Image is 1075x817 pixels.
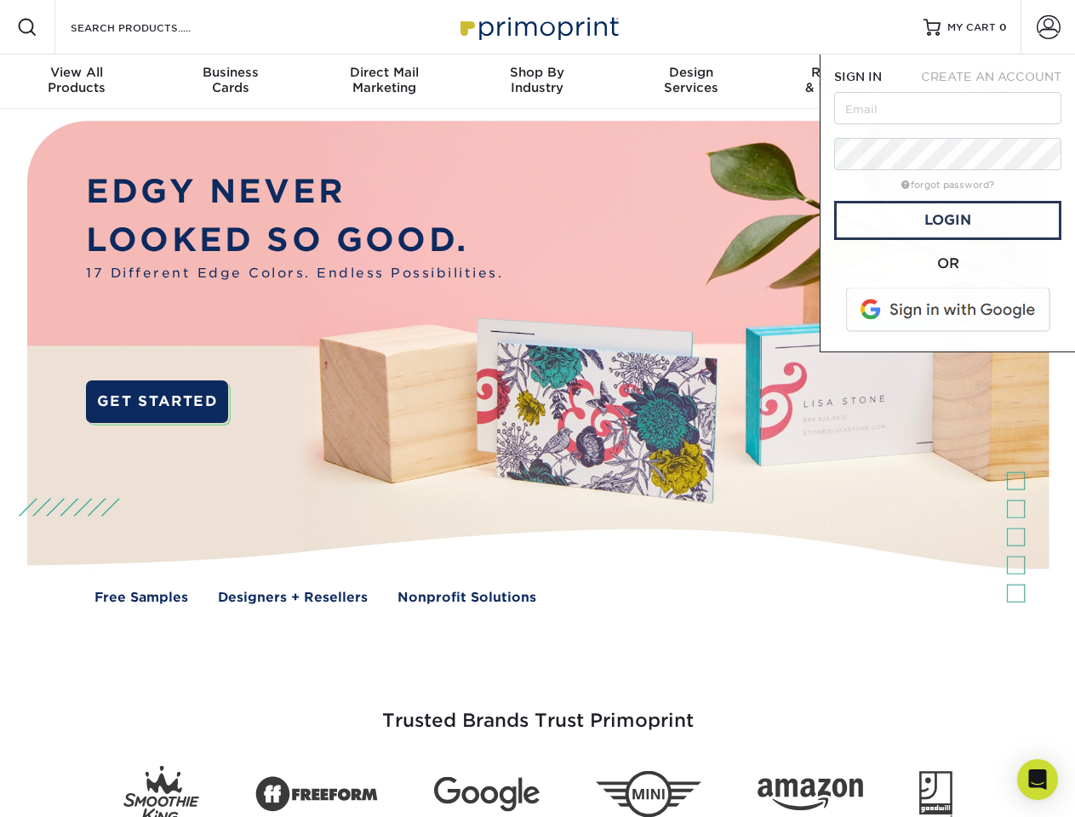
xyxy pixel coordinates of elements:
[947,20,996,35] span: MY CART
[834,70,882,83] span: SIGN IN
[218,588,368,608] a: Designers + Resellers
[834,254,1061,274] div: OR
[86,168,503,216] p: EDGY NEVER
[768,65,921,95] div: & Templates
[999,21,1007,33] span: 0
[153,65,306,80] span: Business
[615,65,768,80] span: Design
[615,54,768,109] a: DesignServices
[460,54,614,109] a: Shop ByIndustry
[153,54,306,109] a: BusinessCards
[153,65,306,95] div: Cards
[460,65,614,80] span: Shop By
[86,380,228,423] a: GET STARTED
[1017,759,1058,800] div: Open Intercom Messenger
[397,588,536,608] a: Nonprofit Solutions
[615,65,768,95] div: Services
[4,765,145,811] iframe: Google Customer Reviews
[40,669,1036,752] h3: Trusted Brands Trust Primoprint
[834,201,1061,240] a: Login
[768,54,921,109] a: Resources& Templates
[69,17,235,37] input: SEARCH PRODUCTS.....
[453,9,623,45] img: Primoprint
[919,771,952,817] img: Goodwill
[86,216,503,265] p: LOOKED SO GOOD.
[921,70,1061,83] span: CREATE AN ACCOUNT
[434,777,540,812] img: Google
[94,588,188,608] a: Free Samples
[901,180,994,191] a: forgot password?
[307,65,460,95] div: Marketing
[86,264,503,283] span: 17 Different Edge Colors. Endless Possibilities.
[768,65,921,80] span: Resources
[758,779,863,811] img: Amazon
[460,65,614,95] div: Industry
[834,92,1061,124] input: Email
[307,54,460,109] a: Direct MailMarketing
[307,65,460,80] span: Direct Mail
